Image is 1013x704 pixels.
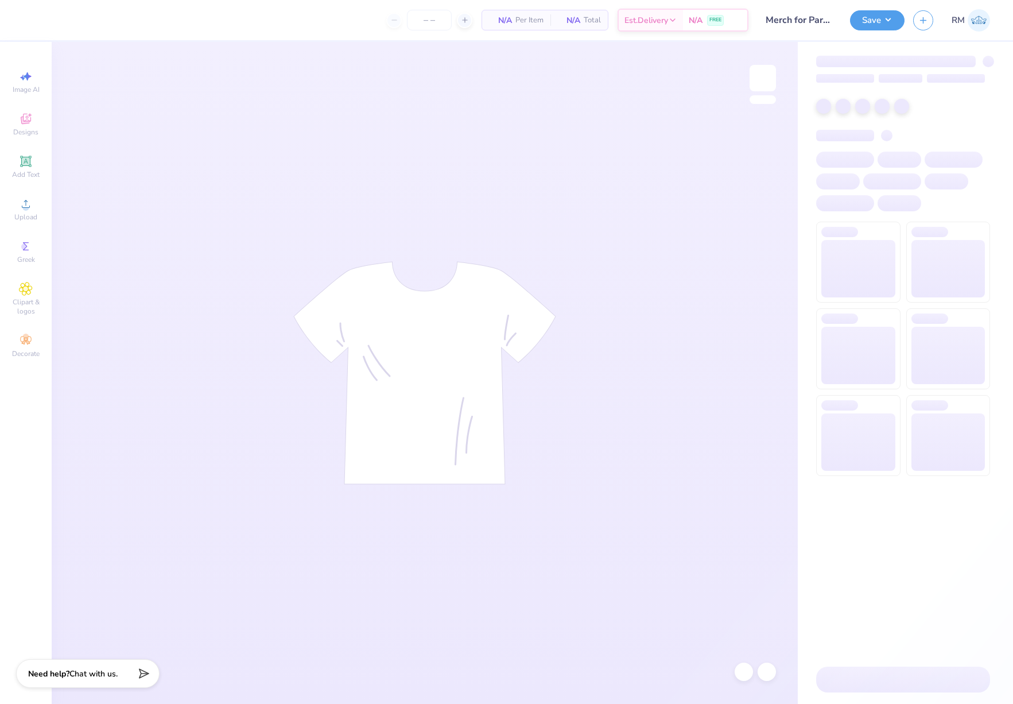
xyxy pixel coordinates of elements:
[407,10,452,30] input: – –
[968,9,990,32] img: Ronald Manipon
[6,297,46,316] span: Clipart & logos
[17,255,35,264] span: Greek
[13,127,38,137] span: Designs
[557,14,580,26] span: N/A
[689,14,702,26] span: N/A
[952,9,990,32] a: RM
[709,16,721,24] span: FREE
[28,668,69,679] strong: Need help?
[850,10,905,30] button: Save
[13,85,40,94] span: Image AI
[489,14,512,26] span: N/A
[952,14,965,27] span: RM
[14,212,37,222] span: Upload
[293,261,556,485] img: tee-skeleton.svg
[584,14,601,26] span: Total
[624,14,668,26] span: Est. Delivery
[12,349,40,358] span: Decorate
[12,170,40,179] span: Add Text
[69,668,118,679] span: Chat with us.
[757,9,841,32] input: Untitled Design
[515,14,544,26] span: Per Item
